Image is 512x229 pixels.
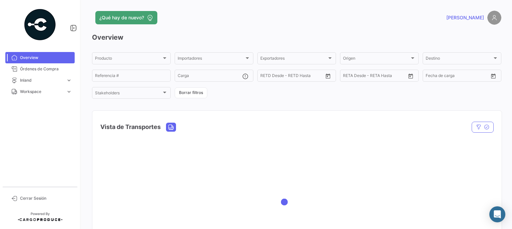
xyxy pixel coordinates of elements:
[99,14,144,21] span: ¿Qué hay de nuevo?
[20,66,72,72] span: Órdenes de Compra
[343,57,410,62] span: Origen
[360,74,390,79] input: Hasta
[92,33,501,42] h3: Overview
[406,71,416,81] button: Open calendar
[260,57,327,62] span: Exportadores
[489,206,505,222] div: Abrir Intercom Messenger
[323,71,333,81] button: Open calendar
[260,74,272,79] input: Desde
[166,123,176,131] button: Land
[95,92,162,96] span: Stakeholders
[23,8,57,41] img: powered-by.png
[20,77,63,83] span: Inland
[66,89,72,95] span: expand_more
[426,74,438,79] input: Desde
[66,77,72,83] span: expand_more
[20,89,63,95] span: Workspace
[175,87,207,98] button: Borrar filtros
[343,74,355,79] input: Desde
[488,71,498,81] button: Open calendar
[95,57,162,62] span: Producto
[277,74,307,79] input: Hasta
[5,52,75,63] a: Overview
[5,63,75,75] a: Órdenes de Compra
[95,11,157,24] button: ¿Qué hay de nuevo?
[178,57,244,62] span: Importadores
[446,14,484,21] span: [PERSON_NAME]
[100,122,161,132] h4: Vista de Transportes
[20,195,72,201] span: Cerrar Sesión
[20,55,72,61] span: Overview
[426,57,492,62] span: Destino
[442,74,472,79] input: Hasta
[487,11,501,25] img: placeholder-user.png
